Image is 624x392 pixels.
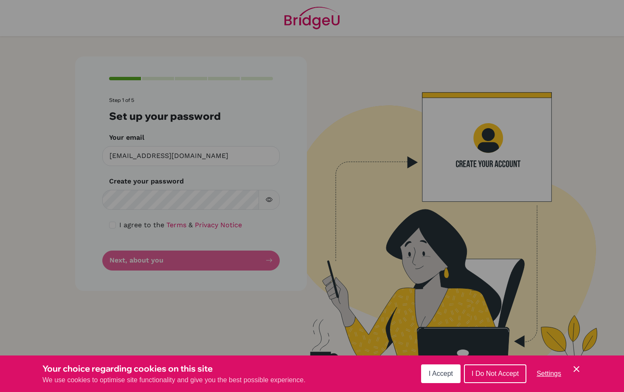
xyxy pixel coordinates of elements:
[472,370,519,377] span: I Do Not Accept
[42,362,306,375] h3: Your choice regarding cookies on this site
[464,364,526,383] button: I Do Not Accept
[421,364,461,383] button: I Accept
[530,365,568,382] button: Settings
[537,370,561,377] span: Settings
[429,370,453,377] span: I Accept
[42,375,306,385] p: We use cookies to optimise site functionality and give you the best possible experience.
[571,364,582,374] button: Save and close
